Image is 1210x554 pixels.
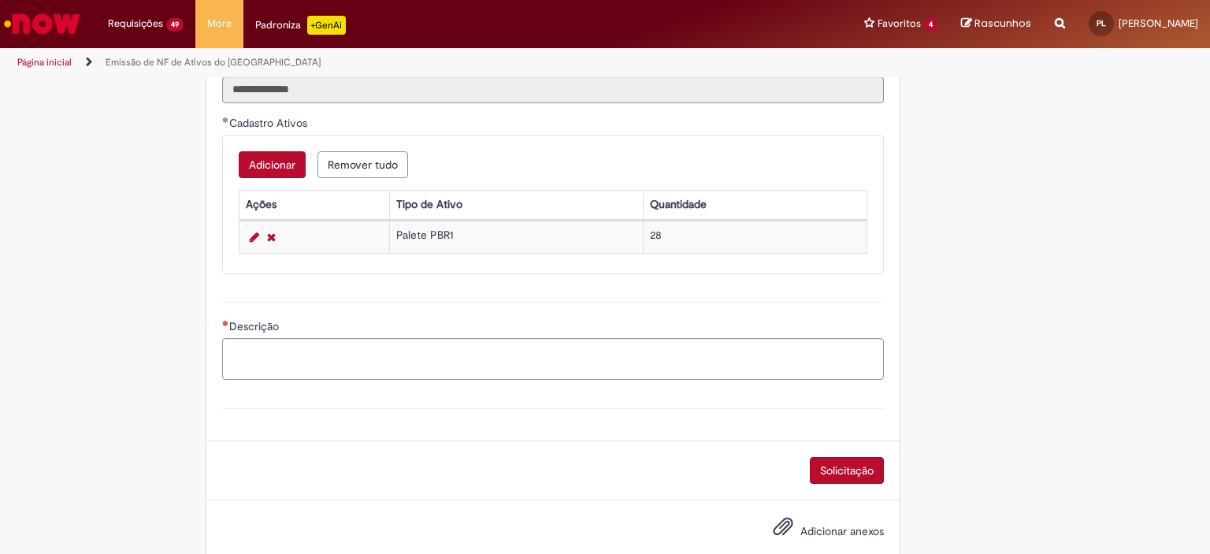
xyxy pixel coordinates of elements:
th: Ações [239,190,389,219]
span: PL [1097,18,1106,28]
button: Adicionar anexos [769,512,797,548]
th: Quantidade [644,190,867,219]
span: 49 [166,18,184,32]
span: Necessários [222,320,229,326]
span: Descrição [229,319,282,333]
button: Remove all rows for Cadastro Ativos [317,151,408,178]
a: Editar Linha 1 [246,228,263,247]
a: Remover linha 1 [263,228,280,247]
textarea: Descrição [222,338,884,381]
button: Add a row for Cadastro Ativos [239,151,306,178]
span: [PERSON_NAME] [1119,17,1198,30]
span: Adicionar anexos [800,524,884,538]
span: Favoritos [878,16,921,32]
th: Tipo de Ativo [390,190,644,219]
img: ServiceNow [2,8,83,39]
a: Rascunhos [961,17,1031,32]
p: +GenAi [307,16,346,35]
td: Palete PBR1 [390,221,644,253]
span: 4 [924,18,937,32]
button: Solicitação [810,457,884,484]
ul: Trilhas de página [12,48,795,77]
td: 28 [644,221,867,253]
span: More [207,16,232,32]
span: Obrigatório Preenchido [222,117,229,123]
span: Cadastro Ativos [229,116,310,130]
a: Página inicial [17,56,72,69]
span: Rascunhos [974,16,1031,31]
div: Padroniza [255,16,346,35]
input: CNPJ da Transportadora [222,76,884,103]
a: Emissão de NF de Ativos do [GEOGRAPHIC_DATA] [106,56,321,69]
span: Requisições [108,16,163,32]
